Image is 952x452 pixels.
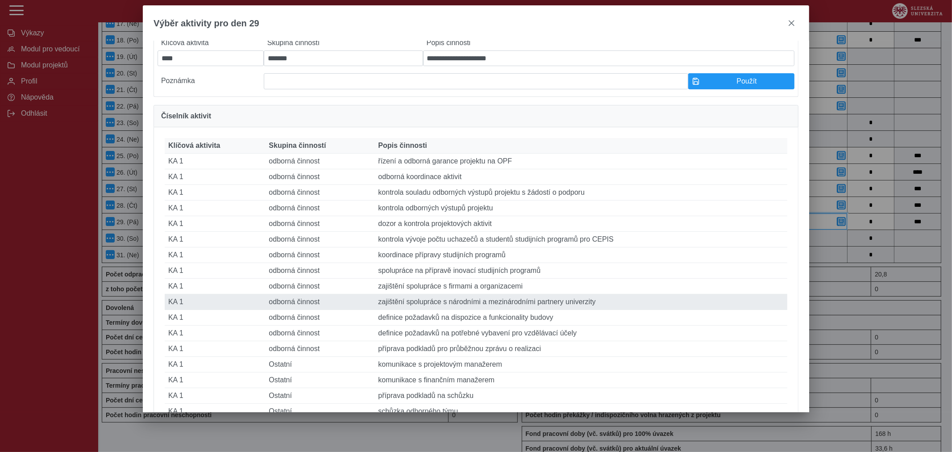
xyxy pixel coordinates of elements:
span: Použít [703,77,790,85]
td: odborná činnost [265,216,374,232]
td: KA 1 [165,154,265,169]
td: definice požadavků na dispozice a funkcionality budovy [374,310,787,326]
td: odborná činnost [265,310,374,326]
td: kontrola vývoje počtu uchazečů a studentů studijních programů pro CEPIS [374,232,787,247]
td: KA 1 [165,185,265,201]
td: KA 1 [165,372,265,388]
td: KA 1 [165,388,265,404]
td: KA 1 [165,310,265,326]
td: kontrola souladu odborných výstupů projektu s žádostí o podporu [374,185,787,201]
td: příprava podkladů na schůzku [374,388,787,404]
td: kontrola odborných výstupů projektu [374,201,787,216]
td: odborná činnost [265,232,374,247]
td: odborná činnost [265,294,374,310]
td: KA 1 [165,326,265,341]
span: Klíčová aktivita [168,142,220,150]
label: Klíčová aktivita [158,35,264,50]
label: Skupina činností [264,35,423,50]
td: odborná činnost [265,279,374,294]
td: odborná činnost [265,185,374,201]
td: KA 1 [165,263,265,279]
span: Popis činnosti [378,142,427,150]
span: Skupina činností [269,142,326,150]
td: KA 1 [165,216,265,232]
td: řízení a odborná garance projektu na OPF [374,154,787,169]
td: odborná činnost [265,263,374,279]
td: odborná činnost [265,201,374,216]
td: dozor a kontrola projektových aktivit [374,216,787,232]
td: spolupráce na přípravě inovací studijních programů [374,263,787,279]
td: zajištění spolupráce s národními a mezinárodními partnery univerzity [374,294,787,310]
span: Číselník aktivit [161,113,211,120]
td: odborná činnost [265,154,374,169]
td: Ostatní [265,357,374,372]
td: KA 1 [165,404,265,419]
td: KA 1 [165,357,265,372]
button: Použít [688,73,794,89]
td: zajištění spolupráce s firmami a organizacemi [374,279,787,294]
td: KA 1 [165,341,265,357]
td: KA 1 [165,247,265,263]
td: odborná činnost [265,247,374,263]
td: definice požadavků na potřebné vybavení pro vzdělávací účely [374,326,787,341]
label: Popis činnosti [423,35,794,50]
td: odborná činnost [265,326,374,341]
td: Ostatní [265,388,374,404]
td: koordinace přípravy studijních programů [374,247,787,263]
td: schůzka odborného týmu [374,404,787,419]
td: Ostatní [265,404,374,419]
button: close [784,16,798,30]
td: odborná koordinace aktivit [374,169,787,185]
td: odborná činnost [265,169,374,185]
td: Ostatní [265,372,374,388]
td: odborná činnost [265,341,374,357]
label: Poznámka [158,73,264,89]
td: KA 1 [165,169,265,185]
div: Prosím vyberte aktivitu z číselníku aktivit. V případě potřeby můžete provést ruční zadání. [154,14,798,97]
td: příprava podkladů pro průběžnou zprávu o realizaci [374,341,787,357]
span: Výběr aktivity pro den 29 [154,18,259,29]
td: KA 1 [165,294,265,310]
td: komunikace s finančním manažerem [374,372,787,388]
td: KA 1 [165,279,265,294]
td: KA 1 [165,201,265,216]
td: komunikace s projektovým manažerem [374,357,787,372]
td: KA 1 [165,232,265,247]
